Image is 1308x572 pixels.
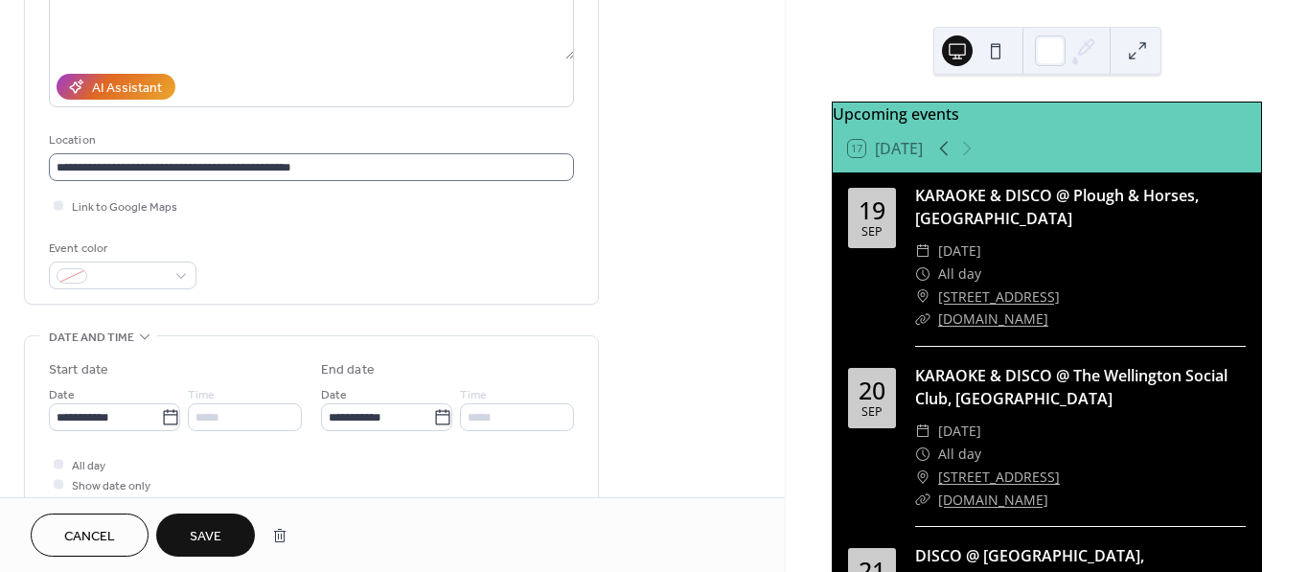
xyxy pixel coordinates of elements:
[915,240,930,263] div: ​
[915,420,930,443] div: ​
[915,308,930,331] div: ​
[72,456,105,476] span: All day
[938,491,1048,509] a: [DOMAIN_NAME]
[460,385,487,405] span: Time
[156,514,255,557] button: Save
[861,406,883,419] div: Sep
[915,286,930,309] div: ​
[938,420,981,443] span: [DATE]
[49,130,570,150] div: Location
[57,74,175,100] button: AI Assistant
[92,79,162,99] div: AI Assistant
[72,496,145,516] span: Hide end time
[915,443,930,466] div: ​
[833,103,1261,126] div: Upcoming events
[49,360,108,380] div: Start date
[49,239,193,259] div: Event color
[938,309,1048,328] a: [DOMAIN_NAME]
[938,466,1060,489] a: [STREET_ADDRESS]
[188,385,215,405] span: Time
[938,286,1060,309] a: [STREET_ADDRESS]
[190,527,221,547] span: Save
[72,476,150,496] span: Show date only
[49,385,75,405] span: Date
[915,365,1228,409] a: KARAOKE & DISCO @ The Wellington Social Club, [GEOGRAPHIC_DATA]
[321,385,347,405] span: Date
[859,378,885,402] div: 20
[938,240,981,263] span: [DATE]
[321,360,375,380] div: End date
[72,197,177,217] span: Link to Google Maps
[31,514,149,557] button: Cancel
[915,489,930,512] div: ​
[938,263,981,286] span: All day
[64,527,115,547] span: Cancel
[861,226,883,239] div: Sep
[938,443,981,466] span: All day
[859,198,885,222] div: 19
[49,328,134,348] span: Date and time
[915,185,1199,229] a: KARAOKE & DISCO @ Plough & Horses, [GEOGRAPHIC_DATA]
[915,466,930,489] div: ​
[915,263,930,286] div: ​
